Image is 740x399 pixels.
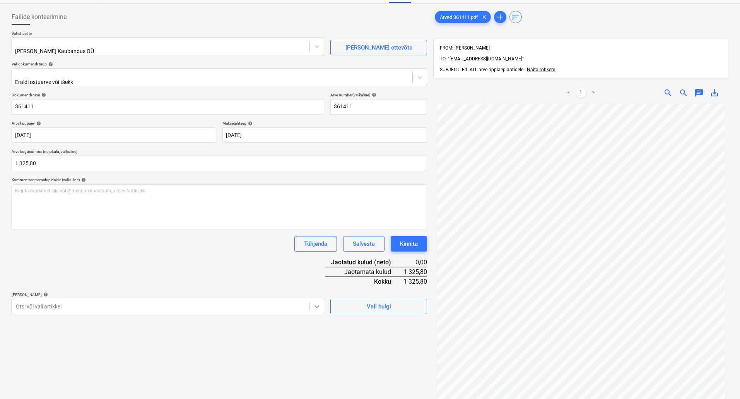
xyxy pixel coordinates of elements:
[367,301,391,312] div: Vali hulgi
[370,92,376,97] span: help
[15,79,241,85] div: Eraldi ostuarve või tšekk
[679,88,688,98] span: zoom_out
[222,121,427,126] div: Maksetähtaeg
[694,88,704,98] span: chat
[345,43,412,53] div: [PERSON_NAME] ettevõte
[12,62,427,67] div: Vali dokumendi tüüp
[42,292,48,297] span: help
[12,31,324,38] p: Vali ettevõte
[403,277,427,286] div: 1 325,80
[246,121,253,126] span: help
[47,62,53,67] span: help
[330,299,427,314] button: Vali hulgi
[440,67,523,72] span: SUBJECT: Ed: ATL arve ripplaeplaatidele
[12,121,216,126] div: Arve kuupäev
[663,88,673,98] span: zoom_in
[701,362,740,399] iframe: Chat Widget
[12,292,324,297] div: [PERSON_NAME]
[12,127,216,143] input: Arve kuupäeva pole määratud.
[12,156,427,171] input: Arve kogusumma (netokulu, valikuline)
[330,99,427,115] input: Arve number
[80,178,86,182] span: help
[523,67,555,72] span: ...
[12,92,324,98] div: Dokumendi nimi
[35,121,41,126] span: help
[294,236,337,252] button: Tühjenda
[435,14,483,20] span: Arved 361411.pdf
[403,267,427,277] div: 1 325,80
[330,40,427,55] button: [PERSON_NAME] ettevõte
[496,12,505,22] span: add
[511,12,520,22] span: sort
[12,99,324,115] input: Dokumendi nimi
[440,45,490,51] span: FROM: [PERSON_NAME]
[325,277,403,286] div: Kokku
[710,88,719,98] span: save_alt
[325,258,403,267] div: Jaotatud kulud (neto)
[353,239,375,249] div: Salvesta
[435,11,491,23] div: Arved 361411.pdf
[391,236,427,252] button: Kinnita
[440,56,524,62] span: TO: "[EMAIL_ADDRESS][DOMAIN_NAME]"
[325,267,403,277] div: Jaotamata kulud
[527,67,555,72] span: Näita rohkem
[589,88,598,98] a: Next page
[15,48,200,54] div: [PERSON_NAME] Kaubandus OÜ
[222,127,427,143] input: Tähtaega pole määratud
[564,88,573,98] a: Previous page
[330,92,427,98] div: Arve number (valikuline)
[304,239,327,249] div: Tühjenda
[343,236,385,252] button: Salvesta
[40,92,46,97] span: help
[12,177,427,182] div: Kommentaar raamatupidajale (valikuline)
[400,239,418,249] div: Kinnita
[12,149,427,156] p: Arve kogusumma (netokulu, valikuline)
[480,12,489,22] span: clear
[403,258,427,267] div: 0,00
[12,12,67,22] span: Failide konteerimine
[576,88,586,98] a: Page 1 is your current page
